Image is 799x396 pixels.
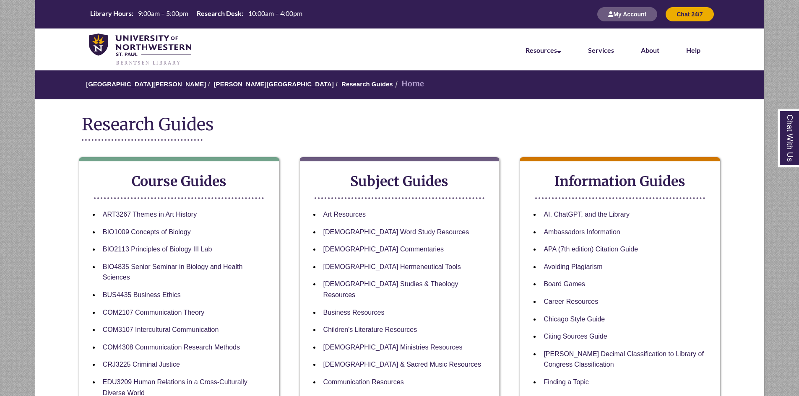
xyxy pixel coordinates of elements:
[544,280,585,287] a: Board Games
[323,361,481,368] a: [DEMOGRAPHIC_DATA] & Sacred Music Resources
[526,46,561,54] a: Resources
[89,34,192,66] img: UNWSP Library Logo
[323,228,469,236] a: [DEMOGRAPHIC_DATA] Word Study Resources
[248,9,302,17] span: 10:00am – 4:00pm
[103,211,197,218] a: ART3267 Themes in Art History
[323,378,404,386] a: Communication Resources
[597,10,657,18] a: My Account
[87,9,306,19] table: Hours Today
[666,10,713,18] a: Chat 24/7
[588,46,614,54] a: Services
[103,291,181,298] a: BUS4435 Business Ethics
[138,9,188,17] span: 9:00am – 5:00pm
[544,298,598,305] a: Career Resources
[544,378,588,386] a: Finding a Topic
[87,9,306,20] a: Hours Today
[544,333,607,340] a: Citing Sources Guide
[544,350,703,368] a: [PERSON_NAME] Decimal Classification to Library of Congress Classification
[544,228,620,236] a: Ambassadors Information
[323,344,463,351] a: [DEMOGRAPHIC_DATA] Ministries Resources
[323,246,444,253] a: [DEMOGRAPHIC_DATA] Commentaries
[193,9,245,18] th: Research Desk:
[323,280,458,298] a: [DEMOGRAPHIC_DATA] Studies & Theology Resources
[544,316,605,323] a: Chicago Style Guide
[686,46,700,54] a: Help
[132,173,226,190] strong: Course Guides
[214,80,334,88] a: [PERSON_NAME][GEOGRAPHIC_DATA]
[103,228,191,236] a: BIO1009 Concepts of Biology
[103,263,243,281] a: BIO4835 Senior Seminar in Biology and Health Sciences
[86,80,206,88] a: [GEOGRAPHIC_DATA][PERSON_NAME]
[666,7,713,21] button: Chat 24/7
[597,7,657,21] button: My Account
[103,361,180,368] a: CRJ3225 Criminal Justice
[323,211,366,218] a: Art Resources
[554,173,685,190] strong: Information Guides
[323,309,385,316] a: Business Resources
[393,78,424,90] li: Home
[103,344,240,351] a: COM4308 Communication Research Methods
[82,114,214,135] span: Research Guides
[103,246,212,253] a: BIO2113 Principles of Biology III Lab
[544,263,602,270] a: Avoiding Plagiarism
[323,263,461,270] a: [DEMOGRAPHIC_DATA] Hermeneutical Tools
[103,326,219,333] a: COM3107 Intercultural Communication
[641,46,659,54] a: About
[323,326,417,333] a: Children's Literature Resources
[103,309,204,316] a: COM2107 Communication Theory
[341,80,393,88] a: Research Guides
[544,246,638,253] a: APA (7th edition) Citation Guide
[544,211,630,218] a: AI, ChatGPT, and the Library
[87,9,135,18] th: Library Hours:
[350,173,448,190] strong: Subject Guides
